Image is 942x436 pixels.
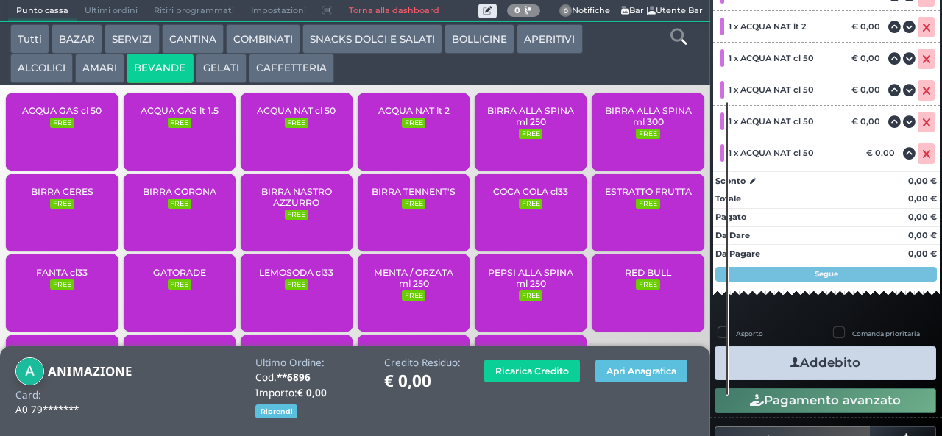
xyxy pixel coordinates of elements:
[445,24,514,54] button: BOLLICINE
[908,230,937,240] strong: 0,00 €
[595,360,687,382] button: Apri Anagrafica
[302,24,442,54] button: SNACKS DOLCI E SALATI
[729,116,814,126] span: 1 x ACQUA NAT cl 50
[297,386,327,399] b: € 0,00
[559,4,573,18] span: 0
[849,21,888,32] div: € 0,00
[10,54,73,83] button: ALCOLICI
[487,267,575,289] span: PEPSI ALLA SPINA ml 250
[715,230,750,240] strong: Da Dare
[372,186,456,197] span: BIRRA TENNENT'S
[625,267,671,278] span: RED BULL
[50,279,74,290] small: FREE
[162,24,224,54] button: CANTINA
[22,105,102,116] span: ACQUA GAS cl 50
[519,199,542,209] small: FREE
[402,199,425,209] small: FREE
[908,193,937,204] strong: 0,00 €
[168,199,191,209] small: FREE
[75,54,124,83] button: AMARI
[729,85,814,95] span: 1 x ACQUA NAT cl 50
[36,267,88,278] span: FANTA cl33
[604,105,692,127] span: BIRRA ALLA SPINA ml 300
[255,372,369,383] h4: Cod.
[77,1,146,21] span: Ultimi ordini
[15,357,44,386] img: ANIMAZIONE
[105,24,159,54] button: SERVIZI
[146,1,242,21] span: Ritiri programmati
[384,357,461,368] h4: Credito Residuo:
[168,279,191,290] small: FREE
[48,362,132,379] b: ANIMAZIONE
[255,404,297,418] button: Riprendi
[143,186,216,197] span: BIRRA CORONA
[255,357,369,368] h4: Ultimo Ordine:
[259,267,333,278] span: LEMOSODA cl33
[636,279,659,290] small: FREE
[141,105,219,116] span: ACQUA GAS lt 1.5
[10,24,49,54] button: Tutti
[52,24,102,54] button: BAZAR
[864,148,902,158] div: € 0,00
[852,329,920,338] label: Comanda prioritaria
[715,346,936,379] button: Addebito
[484,360,580,382] button: Ricarica Credito
[196,54,247,83] button: GELATI
[736,329,763,338] label: Asporto
[715,193,741,204] strong: Totale
[715,175,746,187] strong: Sconto
[249,54,334,83] button: CAFFETTERIA
[715,249,760,259] strong: Da Pagare
[285,118,308,128] small: FREE
[168,118,191,128] small: FREE
[127,54,193,83] button: BEVANDE
[908,249,937,259] strong: 0,00 €
[493,186,568,197] span: COCA COLA cl33
[50,118,74,128] small: FREE
[849,53,888,63] div: € 0,00
[519,129,542,139] small: FREE
[378,105,450,116] span: ACQUA NAT lt 2
[729,148,814,158] span: 1 x ACQUA NAT cl 50
[15,390,41,401] h4: Card:
[285,210,308,220] small: FREE
[153,267,206,278] span: GATORADE
[519,290,542,301] small: FREE
[815,269,838,279] strong: Segue
[340,1,447,21] a: Torna alla dashboard
[849,85,888,95] div: € 0,00
[729,21,807,32] span: 1 x ACQUA NAT lt 2
[253,186,341,208] span: BIRRA NASTRO AZZURRO
[729,53,814,63] span: 1 x ACQUA NAT cl 50
[31,186,93,197] span: BIRRA CERES
[636,199,659,209] small: FREE
[636,129,659,139] small: FREE
[605,186,692,197] span: ESTRATTO FRUTTA
[517,24,582,54] button: APERITIVI
[908,176,937,186] strong: 0,00 €
[715,388,936,413] button: Pagamento avanzato
[908,212,937,222] strong: 0,00 €
[849,116,888,126] div: € 0,00
[402,290,425,301] small: FREE
[514,5,520,15] b: 0
[243,1,314,21] span: Impostazioni
[285,279,308,290] small: FREE
[370,267,458,289] span: MENTA / ORZATA ml 250
[50,199,74,209] small: FREE
[255,387,369,399] h4: Importo:
[384,372,461,390] h1: € 0,00
[715,212,746,222] strong: Pagato
[226,24,300,54] button: COMBINATI
[257,105,336,116] span: ACQUA NAT cl 50
[487,105,575,127] span: BIRRA ALLA SPINA ml 250
[402,118,425,128] small: FREE
[8,1,77,21] span: Punto cassa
